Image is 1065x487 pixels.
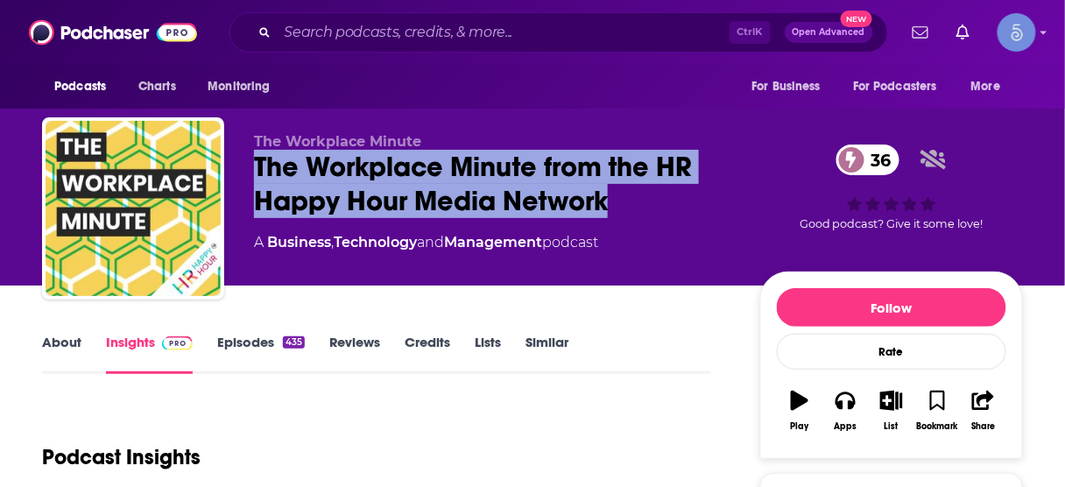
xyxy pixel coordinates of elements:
img: Podchaser - Follow, Share and Rate Podcasts [29,16,197,49]
div: List [885,421,899,432]
img: Podchaser Pro [162,336,193,350]
span: Ctrl K [730,21,771,44]
div: Rate [777,334,1006,370]
span: The Workplace Minute [254,133,421,150]
button: Apps [822,379,868,442]
div: Play [791,421,809,432]
span: Podcasts [54,74,106,99]
img: User Profile [998,13,1036,52]
span: Monitoring [208,74,270,99]
span: Open Advanced [793,28,865,37]
a: Similar [525,334,568,374]
div: 36Good podcast? Give it some love! [760,133,1023,242]
a: Reviews [329,334,380,374]
span: New [841,11,872,27]
span: Charts [138,74,176,99]
img: The Workplace Minute from the HR Happy Hour Media Network [46,121,221,296]
a: Show notifications dropdown [949,18,977,47]
span: For Business [751,74,821,99]
button: Follow [777,288,1006,327]
button: open menu [842,70,963,103]
button: List [869,379,914,442]
span: and [417,234,444,251]
span: For Podcasters [853,74,937,99]
a: 36 [836,145,900,175]
a: Lists [475,334,501,374]
a: Charts [127,70,187,103]
a: Credits [405,334,450,374]
span: , [331,234,334,251]
div: Search podcasts, credits, & more... [229,12,888,53]
span: Logged in as Spiral5-G1 [998,13,1036,52]
a: Technology [334,234,417,251]
a: Episodes435 [217,334,305,374]
a: Business [267,234,331,251]
a: Management [444,234,542,251]
div: A podcast [254,232,598,253]
a: InsightsPodchaser Pro [106,334,193,374]
button: open menu [195,70,293,103]
h1: Podcast Insights [42,444,201,470]
button: Bookmark [914,379,960,442]
a: Show notifications dropdown [906,18,935,47]
button: Play [777,379,822,442]
input: Search podcasts, credits, & more... [278,18,730,46]
span: 36 [854,145,900,175]
button: Open AdvancedNew [785,22,873,43]
button: Show profile menu [998,13,1036,52]
span: Good podcast? Give it some love! [800,217,984,230]
button: open menu [739,70,843,103]
div: Apps [835,421,857,432]
span: More [971,74,1001,99]
button: open menu [42,70,129,103]
div: Bookmark [917,421,958,432]
button: Share [961,379,1006,442]
a: About [42,334,81,374]
button: open menu [959,70,1023,103]
div: Share [971,421,995,432]
div: 435 [283,336,305,349]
